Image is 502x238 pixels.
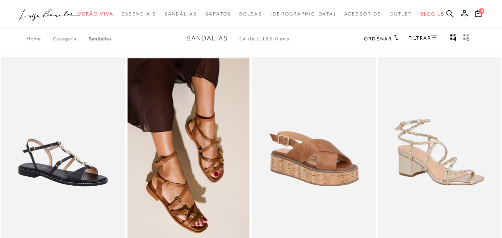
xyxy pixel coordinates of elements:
a: categoryNavScreenReaderText [239,7,262,22]
a: categoryNavScreenReaderText [390,7,412,22]
a: categoryNavScreenReaderText [344,7,381,22]
a: categoryNavScreenReaderText [164,7,197,22]
a: FILTRAR [408,35,437,41]
span: [DEMOGRAPHIC_DATA] [270,11,336,17]
a: Home [27,36,53,42]
span: Essenciais [121,11,156,17]
span: Acessórios [344,11,381,17]
span: Ordenar [364,36,392,42]
button: gridText6Desc [461,33,472,44]
span: Sapatos [205,11,231,17]
span: Bolsas [239,11,262,17]
button: Mostrar 4 produtos por linha [448,33,459,44]
a: categoryNavScreenReaderText [78,7,113,22]
a: BLOG LB [420,7,444,22]
span: Verão Viva [78,11,113,17]
span: 0 [479,8,484,14]
a: Categoria [53,36,88,42]
span: Outlet [390,11,412,17]
a: noSubCategoriesText [270,7,336,22]
span: 24 de 1.153 itens [239,36,290,42]
span: Sandálias [187,35,228,42]
a: Sandálias [89,36,112,42]
a: categoryNavScreenReaderText [121,7,156,22]
span: BLOG LB [420,11,444,17]
span: Sandálias [164,11,197,17]
button: 0 [473,9,484,20]
a: categoryNavScreenReaderText [205,7,231,22]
